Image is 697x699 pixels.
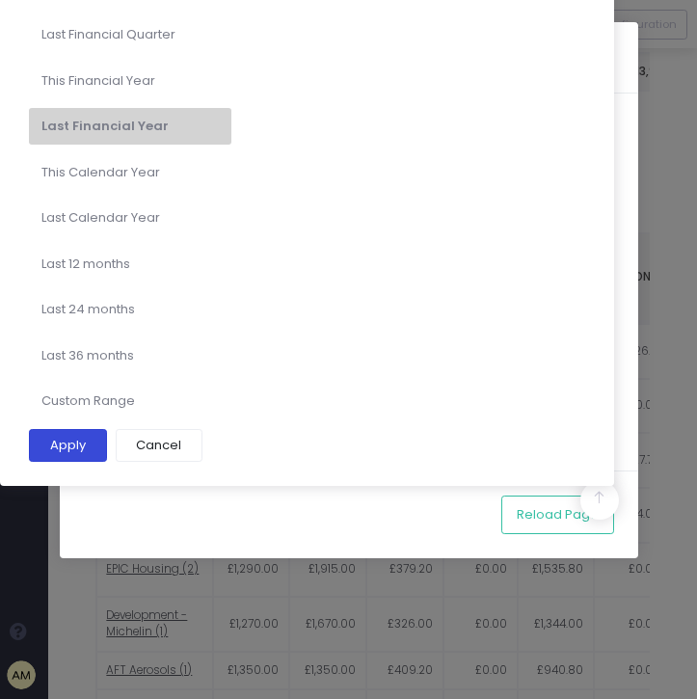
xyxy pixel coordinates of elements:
[29,337,231,374] li: Last 36 months
[29,16,231,53] li: Last Financial Quarter
[29,108,231,145] li: Last Financial Year
[116,429,203,462] button: Cancel
[29,63,231,99] li: This Financial Year
[29,200,231,236] li: Last Calendar Year
[29,429,107,462] button: Apply
[29,246,231,282] li: Last 12 months
[29,154,231,191] li: This Calendar Year
[29,383,231,419] li: Custom Range
[501,496,614,534] button: Reload Page
[29,291,231,328] li: Last 24 months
